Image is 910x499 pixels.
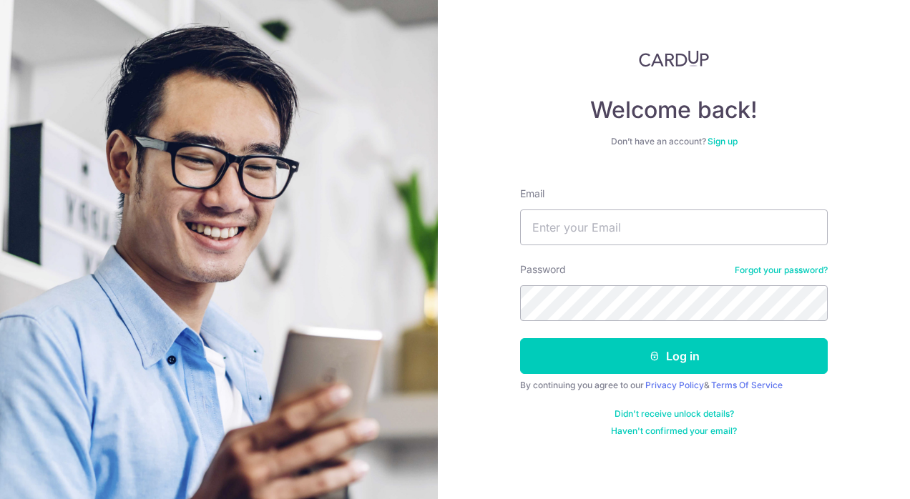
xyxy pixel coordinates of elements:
a: Forgot your password? [735,265,828,276]
input: Enter your Email [520,209,828,245]
a: Terms Of Service [711,380,783,390]
a: Didn't receive unlock details? [615,408,734,420]
label: Email [520,187,544,201]
a: Privacy Policy [645,380,704,390]
a: Sign up [708,136,738,147]
button: Log in [520,338,828,374]
img: CardUp Logo [639,50,709,67]
label: Password [520,262,566,277]
a: Haven't confirmed your email? [611,425,737,437]
div: By continuing you agree to our & [520,380,828,391]
h4: Welcome back! [520,96,828,124]
div: Don’t have an account? [520,136,828,147]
